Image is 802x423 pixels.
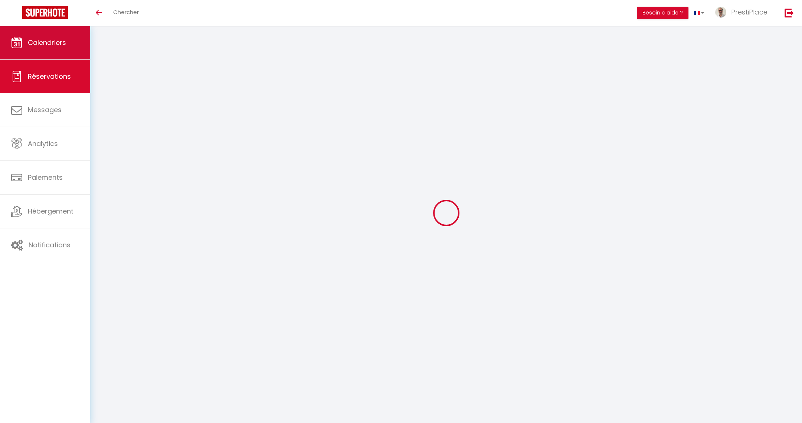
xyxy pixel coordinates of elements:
span: Réservations [28,72,71,81]
span: Notifications [29,240,71,250]
span: Analytics [28,139,58,148]
img: logout [785,8,794,17]
button: Besoin d'aide ? [637,7,688,19]
span: Paiements [28,173,63,182]
span: PrestiPlace [731,7,767,17]
span: Messages [28,105,62,114]
span: Calendriers [28,38,66,47]
img: Super Booking [22,6,68,19]
span: Chercher [113,8,139,16]
img: ... [715,7,726,18]
span: Hébergement [28,206,73,216]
